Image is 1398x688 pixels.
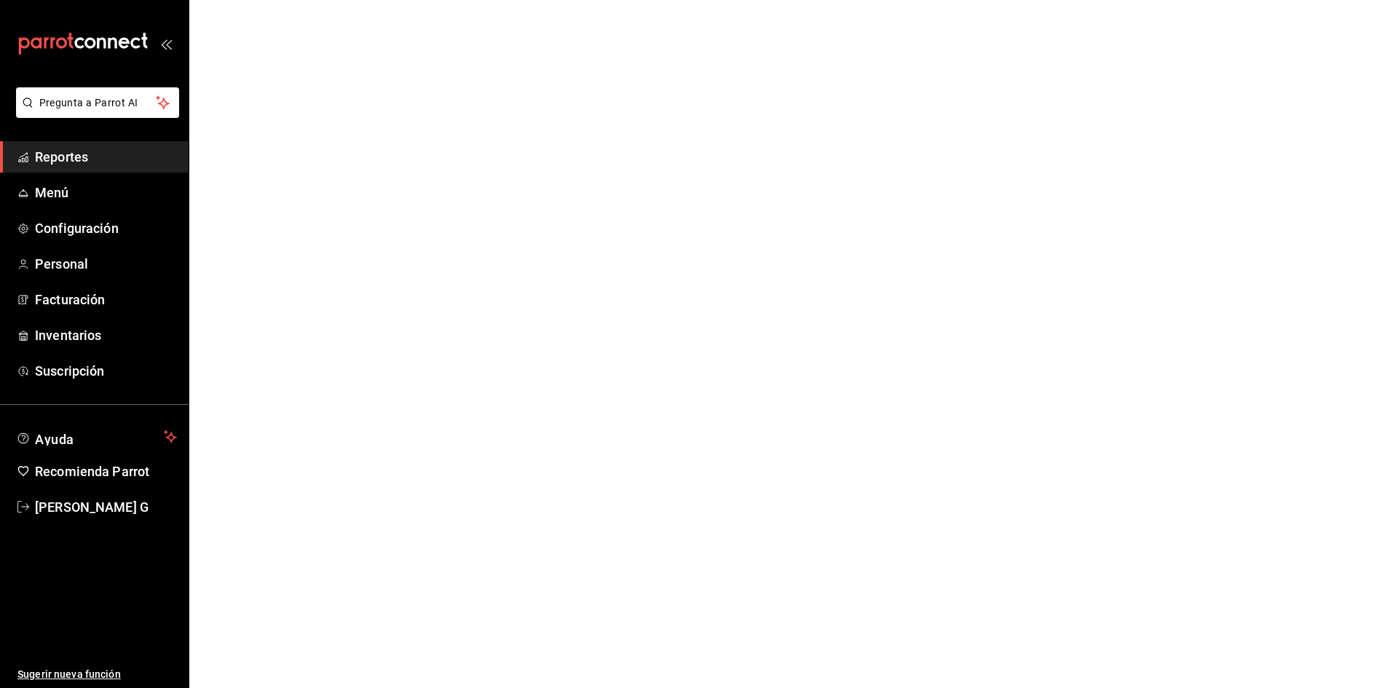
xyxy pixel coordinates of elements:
span: Recomienda Parrot [35,462,177,481]
span: Suscripción [35,361,177,381]
button: Pregunta a Parrot AI [16,87,179,118]
span: Configuración [35,218,177,238]
span: Reportes [35,147,177,167]
span: Menú [35,183,177,202]
span: Personal [35,254,177,274]
span: Sugerir nueva función [17,667,177,682]
span: [PERSON_NAME] G [35,497,177,517]
span: Inventarios [35,325,177,345]
span: Facturación [35,290,177,309]
span: Ayuda [35,428,158,446]
a: Pregunta a Parrot AI [10,106,179,121]
button: open_drawer_menu [160,38,172,50]
span: Pregunta a Parrot AI [39,95,157,111]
